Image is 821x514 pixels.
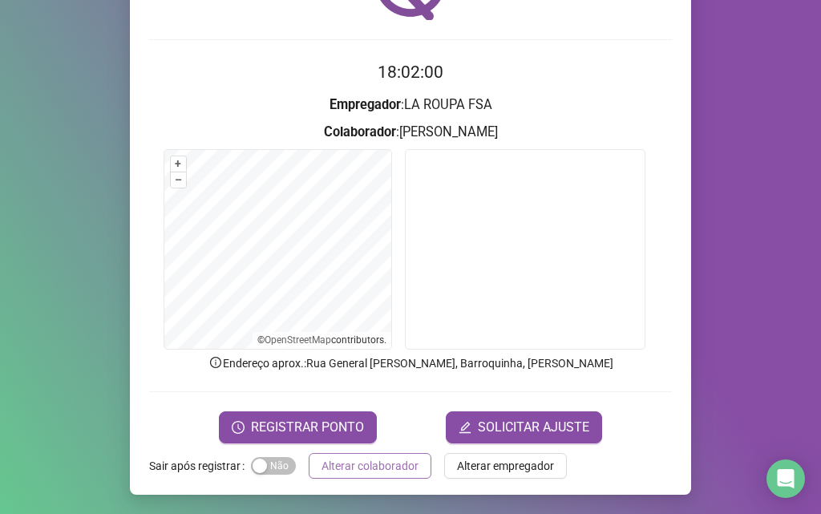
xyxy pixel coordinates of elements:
strong: Colaborador [324,124,396,140]
button: Alterar colaborador [309,453,431,479]
span: edit [459,421,471,434]
span: Alterar empregador [457,457,554,475]
button: + [171,156,186,172]
h3: : LA ROUPA FSA [149,95,672,115]
span: SOLICITAR AJUSTE [478,418,589,437]
li: © contributors. [257,334,386,346]
h3: : [PERSON_NAME] [149,122,672,143]
span: REGISTRAR PONTO [251,418,364,437]
button: – [171,172,186,188]
span: clock-circle [232,421,245,434]
label: Sair após registrar [149,453,251,479]
div: Open Intercom Messenger [766,459,805,498]
p: Endereço aprox. : Rua General [PERSON_NAME], Barroquinha, [PERSON_NAME] [149,354,672,372]
span: Alterar colaborador [322,457,419,475]
span: info-circle [208,355,223,370]
time: 18:02:00 [378,63,443,82]
button: editSOLICITAR AJUSTE [446,411,602,443]
button: Alterar empregador [444,453,567,479]
button: REGISTRAR PONTO [219,411,377,443]
strong: Empregador [330,97,401,112]
a: OpenStreetMap [265,334,331,346]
